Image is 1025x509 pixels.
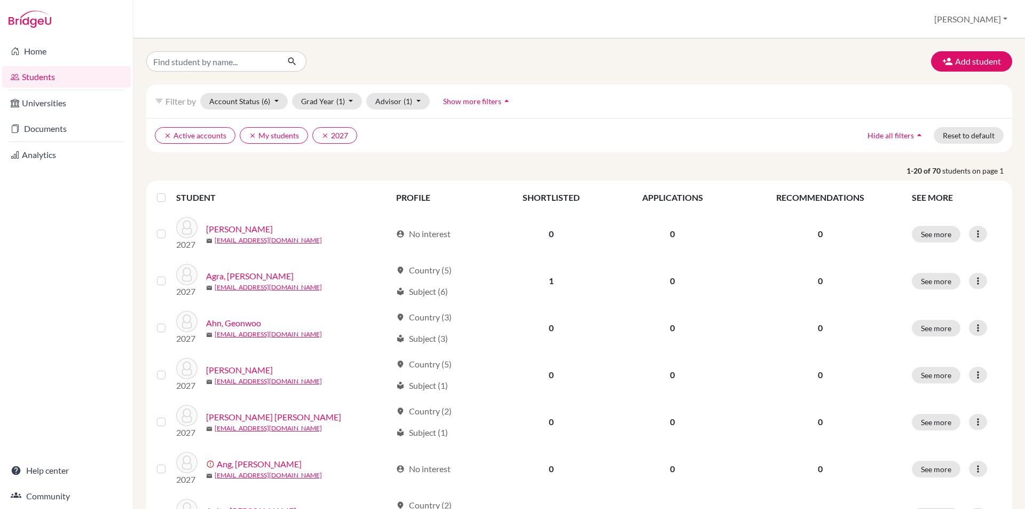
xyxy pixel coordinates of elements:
[610,445,735,492] td: 0
[176,473,198,486] p: 2027
[215,330,322,339] a: [EMAIL_ADDRESS][DOMAIN_NAME]
[501,96,512,106] i: arrow_drop_up
[176,311,198,332] img: Ahn, Geonwoo
[2,118,131,139] a: Documents
[742,463,899,475] p: 0
[321,132,329,139] i: clear
[912,414,960,430] button: See more
[155,127,235,144] button: clearActive accounts
[2,460,131,481] a: Help center
[492,304,610,351] td: 0
[176,379,198,392] p: 2027
[396,407,405,416] span: location_on
[215,377,322,386] a: [EMAIL_ADDRESS][DOMAIN_NAME]
[912,461,960,477] button: See more
[396,463,451,475] div: No interest
[396,285,448,298] div: Subject (6)
[217,458,302,471] a: Ang, [PERSON_NAME]
[176,285,198,298] p: 2027
[176,358,198,379] img: Alejandrino, Gabriel
[396,313,405,322] span: location_on
[396,334,405,343] span: local_library
[914,130,925,140] i: arrow_drop_up
[2,144,131,166] a: Analytics
[206,317,261,330] a: Ahn, Geonwoo
[176,426,198,439] p: 2027
[396,358,452,371] div: Country (5)
[610,304,735,351] td: 0
[396,266,405,275] span: location_on
[292,93,362,109] button: Grad Year(1)
[390,185,492,210] th: PROFILE
[2,92,131,114] a: Universities
[215,471,322,480] a: [EMAIL_ADDRESS][DOMAIN_NAME]
[858,127,934,144] button: Hide all filtersarrow_drop_up
[492,398,610,445] td: 0
[176,185,390,210] th: STUDENT
[240,127,308,144] button: clearMy students
[742,322,899,334] p: 0
[206,270,294,283] a: Agra, [PERSON_NAME]
[868,131,914,140] span: Hide all filters
[931,51,1012,72] button: Add student
[2,485,131,507] a: Community
[929,9,1012,29] button: [PERSON_NAME]
[396,264,452,277] div: Country (5)
[176,238,198,251] p: 2027
[912,320,960,336] button: See more
[206,411,341,424] a: [PERSON_NAME] [PERSON_NAME]
[215,283,322,292] a: [EMAIL_ADDRESS][DOMAIN_NAME]
[434,93,521,109] button: Show more filtersarrow_drop_up
[492,257,610,304] td: 1
[396,332,448,345] div: Subject (3)
[742,416,899,428] p: 0
[206,379,212,385] span: mail
[396,287,405,296] span: local_library
[742,275,899,287] p: 0
[492,185,610,210] th: SHORTLISTED
[742,369,899,381] p: 0
[200,93,288,109] button: Account Status(6)
[206,364,273,377] a: [PERSON_NAME]
[206,426,212,432] span: mail
[905,185,1008,210] th: SEE MORE
[206,460,217,468] span: error_outline
[396,228,451,240] div: No interest
[610,185,735,210] th: APPLICATIONS
[912,367,960,383] button: See more
[176,452,198,473] img: Ang, Aldrin Travis
[396,381,405,390] span: local_library
[396,405,452,418] div: Country (2)
[206,223,273,236] a: [PERSON_NAME]
[164,132,171,139] i: clear
[610,398,735,445] td: 0
[249,132,256,139] i: clear
[312,127,357,144] button: clear2027
[492,351,610,398] td: 0
[610,351,735,398] td: 0
[215,424,322,433] a: [EMAIL_ADDRESS][DOMAIN_NAME]
[396,230,405,238] span: account_circle
[396,426,448,439] div: Subject (1)
[2,41,131,62] a: Home
[610,257,735,304] td: 0
[396,428,405,437] span: local_library
[2,66,131,88] a: Students
[9,11,51,28] img: Bridge-U
[942,165,1012,176] span: students on page 1
[206,285,212,291] span: mail
[742,228,899,240] p: 0
[912,273,960,289] button: See more
[492,445,610,492] td: 0
[912,226,960,242] button: See more
[176,405,198,426] img: Almero, Raphael Isaiah
[934,127,1004,144] button: Reset to default
[735,185,905,210] th: RECOMMENDATIONS
[215,236,322,245] a: [EMAIL_ADDRESS][DOMAIN_NAME]
[176,332,198,345] p: 2027
[146,51,279,72] input: Find student by name...
[396,311,452,324] div: Country (3)
[366,93,430,109] button: Advisor(1)
[906,165,942,176] strong: 1-20 of 70
[336,97,345,106] span: (1)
